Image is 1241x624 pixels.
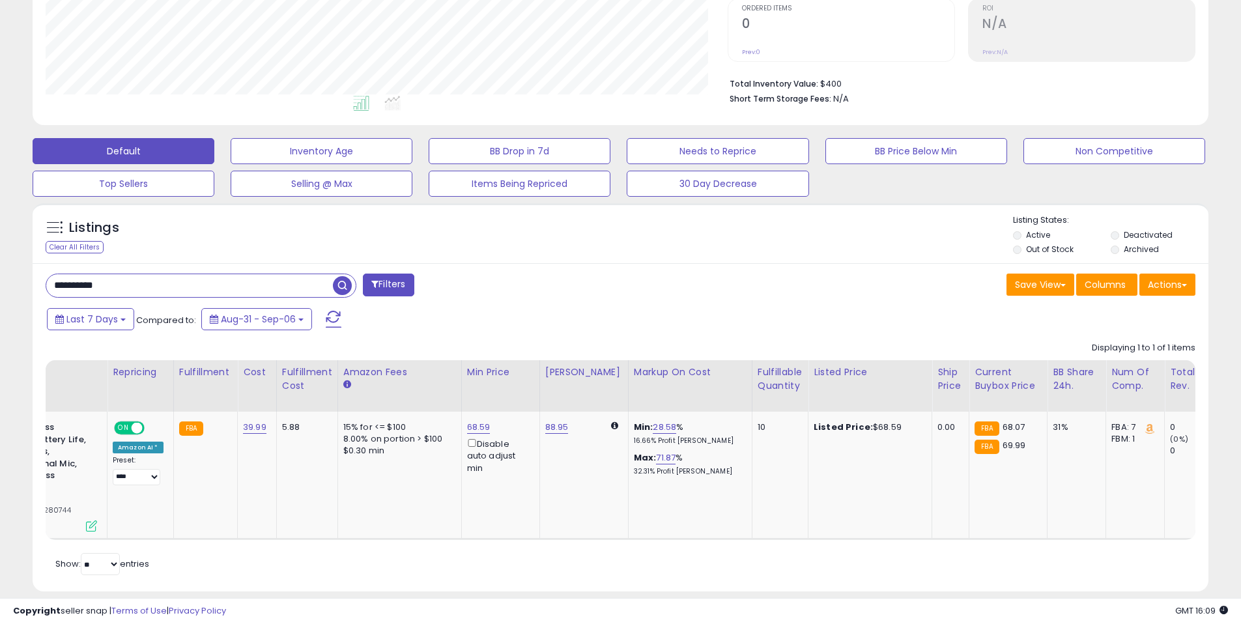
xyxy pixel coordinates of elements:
div: Disable auto adjust min [467,436,530,474]
span: OFF [143,423,164,434]
div: Fulfillment Cost [282,365,332,393]
div: 15% for <= $100 [343,421,451,433]
span: ROI [982,5,1195,12]
div: Markup on Cost [634,365,747,379]
div: 0.00 [937,421,959,433]
span: 2025-09-14 16:09 GMT [1175,604,1228,617]
h2: N/A [982,16,1195,34]
label: Active [1026,229,1050,240]
button: Filters [363,274,414,296]
small: FBA [975,440,999,454]
b: Min: [634,421,653,433]
button: Actions [1139,274,1195,296]
span: Ordered Items [742,5,954,12]
span: Last 7 Days [66,313,118,326]
div: Repricing [113,365,168,379]
div: $68.59 [814,421,922,433]
span: 68.07 [1003,421,1025,433]
span: ON [115,423,132,434]
div: % [634,452,742,476]
span: Show: entries [55,558,149,570]
p: Listing States: [1013,214,1208,227]
div: Amazon AI * [113,442,164,453]
small: FBA [975,421,999,436]
div: 0 [1170,421,1223,433]
div: [PERSON_NAME] [545,365,623,379]
button: Non Competitive [1023,138,1205,164]
span: Columns [1085,278,1126,291]
strong: Copyright [13,604,61,617]
label: Deactivated [1124,229,1173,240]
button: Selling @ Max [231,171,412,197]
small: Prev: 0 [742,48,760,56]
div: 5.88 [282,421,328,433]
button: BB Price Below Min [825,138,1007,164]
a: 88.95 [545,421,569,434]
h2: 0 [742,16,954,34]
button: Save View [1006,274,1074,296]
span: Aug-31 - Sep-06 [221,313,296,326]
div: Fulfillable Quantity [758,365,803,393]
div: FBM: 1 [1111,433,1154,445]
div: Total Rev. [1170,365,1218,393]
a: 71.87 [656,451,676,464]
div: BB Share 24h. [1053,365,1100,393]
span: 69.99 [1003,439,1026,451]
div: FBA: 7 [1111,421,1154,433]
a: 28.58 [653,421,676,434]
button: Inventory Age [231,138,412,164]
p: 16.66% Profit [PERSON_NAME] [634,436,742,446]
div: Min Price [467,365,534,379]
h5: Listings [69,219,119,237]
div: Ship Price [937,365,963,393]
a: 39.99 [243,421,266,434]
button: Columns [1076,274,1137,296]
div: Current Buybox Price [975,365,1042,393]
small: (0%) [1170,434,1188,444]
div: 10 [758,421,798,433]
div: Cost [243,365,271,379]
b: Total Inventory Value: [730,78,818,89]
b: Max: [634,451,657,464]
small: FBA [179,421,203,436]
div: Fulfillment [179,365,232,379]
button: Last 7 Days [47,308,134,330]
div: Listed Price [814,365,926,379]
li: $400 [730,75,1186,91]
th: The percentage added to the cost of goods (COGS) that forms the calculator for Min & Max prices. [628,360,752,412]
div: Preset: [113,456,164,485]
div: Displaying 1 to 1 of 1 items [1092,342,1195,354]
div: 31% [1053,421,1096,433]
button: Items Being Repriced [429,171,610,197]
div: Num of Comp. [1111,365,1159,393]
b: Short Term Storage Fees: [730,93,831,104]
div: Clear All Filters [46,241,104,253]
small: Amazon Fees. [343,379,351,391]
span: N/A [833,92,849,105]
div: % [634,421,742,446]
span: Compared to: [136,314,196,326]
button: BB Drop in 7d [429,138,610,164]
div: seller snap | | [13,605,226,617]
button: Aug-31 - Sep-06 [201,308,312,330]
a: Privacy Policy [169,604,226,617]
a: 68.59 [467,421,491,434]
button: Top Sellers [33,171,214,197]
button: 30 Day Decrease [627,171,808,197]
label: Archived [1124,244,1159,255]
div: 8.00% on portion > $100 [343,433,451,445]
p: 32.31% Profit [PERSON_NAME] [634,467,742,476]
label: Out of Stock [1026,244,1074,255]
button: Default [33,138,214,164]
button: Needs to Reprice [627,138,808,164]
div: Amazon Fees [343,365,456,379]
b: Listed Price: [814,421,873,433]
div: 0 [1170,445,1223,457]
div: $0.30 min [343,445,451,457]
small: Prev: N/A [982,48,1008,56]
a: Terms of Use [111,604,167,617]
